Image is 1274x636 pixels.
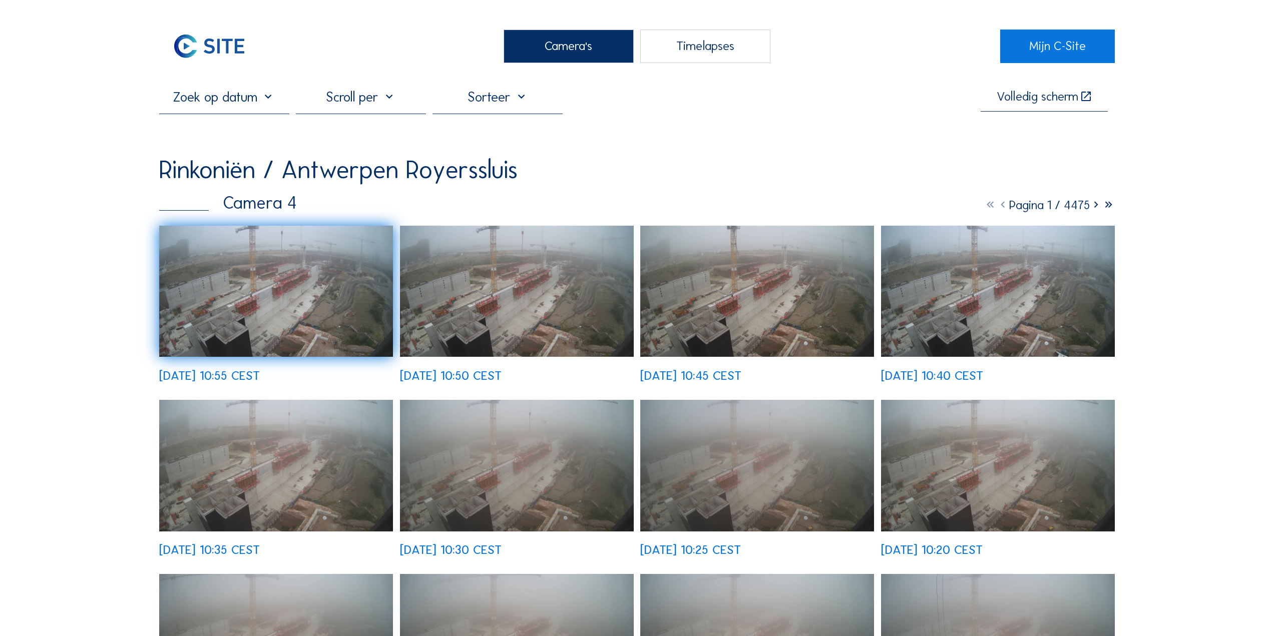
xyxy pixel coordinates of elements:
a: Mijn C-Site [1000,30,1115,63]
input: Zoek op datum 󰅀 [159,89,289,105]
img: image_53529466 [640,226,874,357]
img: image_53528917 [640,400,874,531]
div: Rinkoniën / Antwerpen Royerssluis [159,158,518,183]
div: [DATE] 10:45 CEST [640,370,741,382]
div: [DATE] 10:30 CEST [400,544,502,556]
div: [DATE] 10:25 CEST [640,544,741,556]
img: image_53529701 [159,226,393,357]
div: [DATE] 10:35 CEST [159,544,260,556]
div: Camera 4 [159,194,297,212]
img: C-SITE Logo [159,30,259,63]
div: [DATE] 10:40 CEST [881,370,983,382]
img: image_53528733 [881,400,1115,531]
img: image_53529315 [881,226,1115,357]
img: image_53528985 [400,400,634,531]
div: Timelapses [640,30,770,63]
div: Volledig scherm [997,91,1078,104]
a: C-SITE Logo [159,30,274,63]
div: Camera's [504,30,634,63]
div: [DATE] 10:55 CEST [159,370,260,382]
img: image_53529544 [400,226,634,357]
div: [DATE] 10:20 CEST [881,544,983,556]
img: image_53529152 [159,400,393,531]
div: [DATE] 10:50 CEST [400,370,502,382]
span: Pagina 1 / 4475 [1009,197,1090,213]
